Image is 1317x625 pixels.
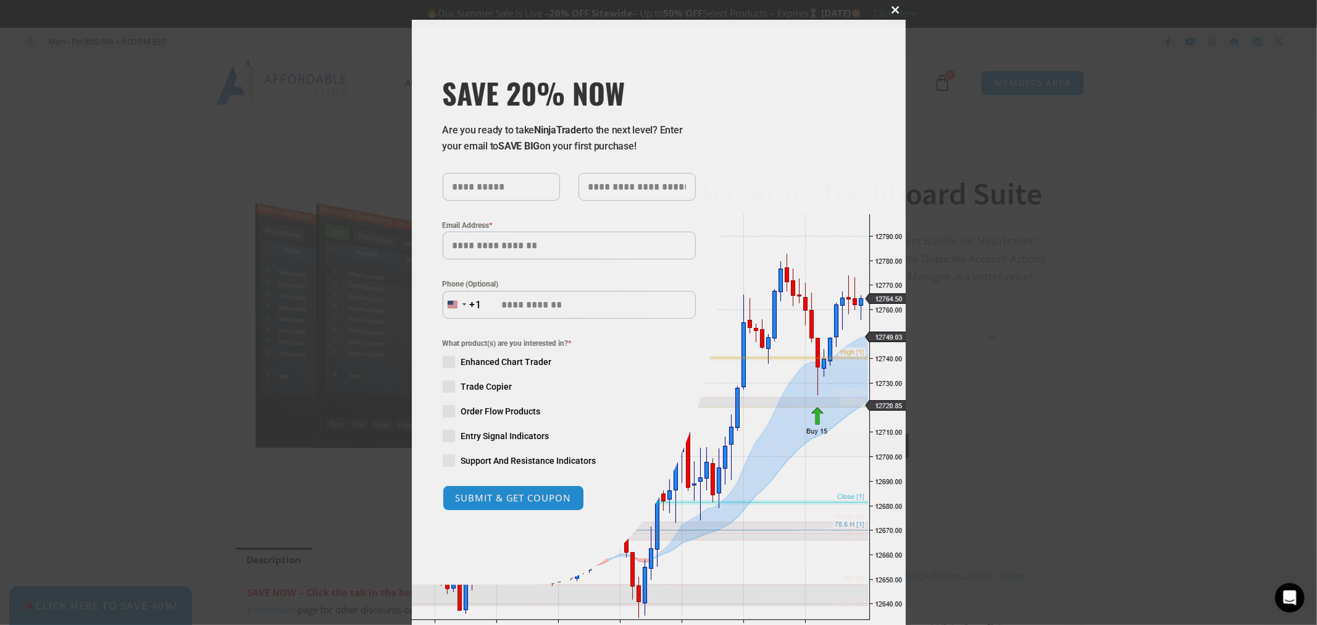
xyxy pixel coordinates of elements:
[534,124,585,136] strong: NinjaTrader
[443,122,696,154] p: Are you ready to take to the next level? Enter your email to on your first purchase!
[443,291,482,319] button: Selected country
[443,219,696,232] label: Email Address
[443,405,696,417] label: Order Flow Products
[443,75,696,110] span: SAVE 20% NOW
[443,485,584,511] button: SUBMIT & GET COUPON
[470,297,482,313] div: +1
[461,430,550,442] span: Entry Signal Indicators
[461,380,512,393] span: Trade Copier
[461,356,552,368] span: Enhanced Chart Trader
[443,455,696,467] label: Support And Resistance Indicators
[443,278,696,290] label: Phone (Optional)
[443,430,696,442] label: Entry Signal Indicators
[443,356,696,368] label: Enhanced Chart Trader
[461,455,596,467] span: Support And Resistance Indicators
[461,405,541,417] span: Order Flow Products
[498,140,540,152] strong: SAVE BIG
[443,337,696,350] span: What product(s) are you interested in?
[443,380,696,393] label: Trade Copier
[1275,583,1305,613] iframe: Intercom live chat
